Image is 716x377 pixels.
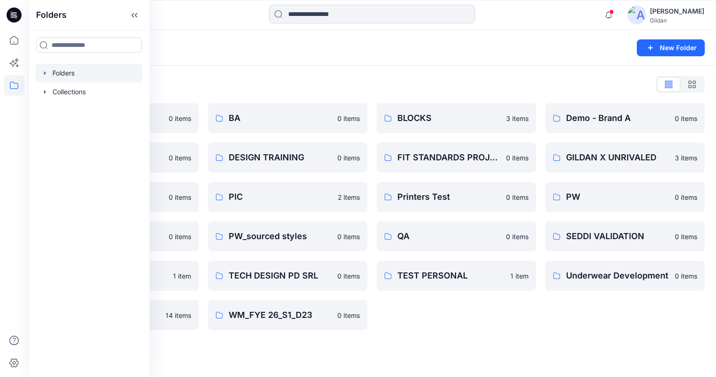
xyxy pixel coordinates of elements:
[229,230,332,243] p: PW_sourced styles
[397,269,505,282] p: TEST PERSONAL
[208,221,367,251] a: PW_sourced styles0 items
[169,192,191,202] p: 0 items
[627,6,646,24] img: avatar
[169,232,191,241] p: 0 items
[377,182,536,212] a: Printers Test0 items
[675,153,697,163] p: 3 items
[566,151,669,164] p: GILDAN X UNRIVALED
[208,103,367,133] a: BA0 items
[506,192,529,202] p: 0 items
[545,221,705,251] a: SEDDI VALIDATION0 items
[208,261,367,291] a: TECH DESIGN PD SRL0 items
[229,309,332,322] p: WM_FYE 26_S1_D23
[229,151,332,164] p: DESIGN TRAINING
[377,103,536,133] a: BLOCKS3 items
[173,271,191,281] p: 1 item
[506,153,529,163] p: 0 items
[208,300,367,330] a: WM_FYE 26_S1_D230 items
[650,6,704,17] div: [PERSON_NAME]
[566,269,669,282] p: Underwear Development
[675,232,697,241] p: 0 items
[397,112,500,125] p: BLOCKS
[506,232,529,241] p: 0 items
[566,112,669,125] p: Demo - Brand A
[165,310,191,320] p: 14 items
[377,143,536,173] a: FIT STANDARDS PROJECT0 items
[337,271,360,281] p: 0 items
[397,230,500,243] p: QA
[650,17,704,24] div: Gildan
[675,192,697,202] p: 0 items
[545,182,705,212] a: PW0 items
[229,190,332,204] p: PIC
[545,261,705,291] a: Underwear Development0 items
[338,192,360,202] p: 2 items
[566,230,669,243] p: SEDDI VALIDATION
[337,113,360,123] p: 0 items
[506,113,529,123] p: 3 items
[169,153,191,163] p: 0 items
[510,271,529,281] p: 1 item
[337,153,360,163] p: 0 items
[337,310,360,320] p: 0 items
[397,151,500,164] p: FIT STANDARDS PROJECT
[377,221,536,251] a: QA0 items
[566,190,669,204] p: PW
[545,143,705,173] a: GILDAN X UNRIVALED3 items
[208,182,367,212] a: PIC2 items
[637,39,705,56] button: New Folder
[675,113,697,123] p: 0 items
[169,113,191,123] p: 0 items
[208,143,367,173] a: DESIGN TRAINING0 items
[397,190,500,204] p: Printers Test
[675,271,697,281] p: 0 items
[377,261,536,291] a: TEST PERSONAL1 item
[545,103,705,133] a: Demo - Brand A0 items
[229,269,332,282] p: TECH DESIGN PD SRL
[337,232,360,241] p: 0 items
[229,112,332,125] p: BA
